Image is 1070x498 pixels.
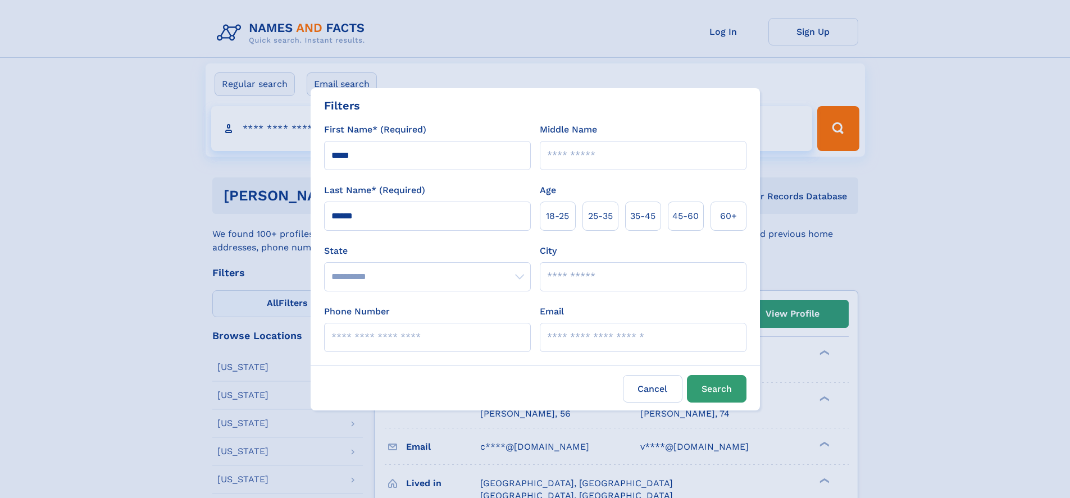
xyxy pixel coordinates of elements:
[546,209,569,223] span: 18‑25
[324,123,426,136] label: First Name* (Required)
[324,184,425,197] label: Last Name* (Required)
[630,209,655,223] span: 35‑45
[672,209,699,223] span: 45‑60
[540,305,564,318] label: Email
[540,244,557,258] label: City
[324,244,531,258] label: State
[623,375,682,403] label: Cancel
[540,184,556,197] label: Age
[720,209,737,223] span: 60+
[324,305,390,318] label: Phone Number
[687,375,746,403] button: Search
[540,123,597,136] label: Middle Name
[324,97,360,114] div: Filters
[588,209,613,223] span: 25‑35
